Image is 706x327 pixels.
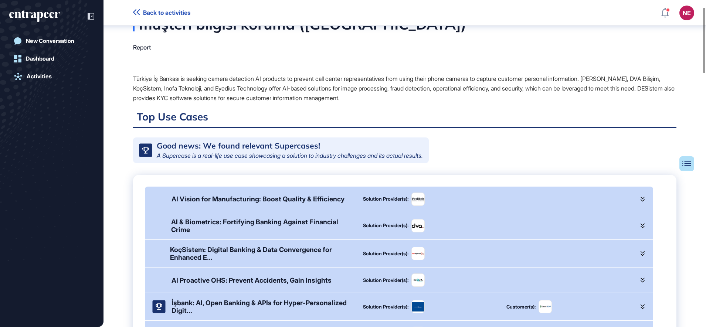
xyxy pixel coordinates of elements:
div: Solution Provider(s): [363,197,408,201]
div: KoçSistem: Digital Banking & Data Convergence for Enhanced E... [170,246,351,261]
img: GARANTI BBVA-logo [539,304,551,309]
div: Customer(s): [506,304,536,309]
div: entrapeer-logo [9,10,60,22]
a: Activities [9,69,94,84]
div: Solution Provider(s): [363,223,408,228]
div: Good news: We found relevant Supercases! [157,142,320,150]
span: Back to activities [143,9,190,16]
div: New Conversation [26,38,74,44]
div: AI & Biometrics: Fortifying Banking Against Financial Crime [171,218,351,234]
img: image [412,274,424,286]
a: New Conversation [9,34,94,48]
div: Solution Provider(s): [363,278,408,283]
div: Dashboard [26,55,54,62]
div: AI Proactive OHS: Prevent Accidents, Gain Insights [172,276,332,284]
div: Kamera algılama AI ürünleri – Bankacılık çağrı merkezlerinde müşteri bilgisi koruma ([GEOGRAPHIC_... [133,2,676,31]
img: image [412,252,424,255]
div: Türkiye İş Bankası is seeking camera detection AI products to prevent call center representatives... [133,74,676,103]
img: image [412,193,424,205]
div: Activities [27,73,52,80]
a: Dashboard [9,51,94,66]
div: AI Vision for Manufacturing: Boost Quality & Efficiency [172,195,344,203]
img: image [412,219,424,232]
button: NE [679,6,694,20]
div: Solution Provider(s): [363,304,408,309]
div: Report [133,44,151,51]
div: Solution Provider(s): [363,251,408,256]
div: İşbank: AI, Open Banking & APIs for Hyper-Personalized Digit... [172,299,351,314]
h2: Top Use Cases [133,110,676,128]
a: Back to activities [133,9,190,16]
img: image [412,302,424,311]
div: A Supercase is a real-life use case showcasing a solution to industry challenges and its actual r... [157,153,423,159]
